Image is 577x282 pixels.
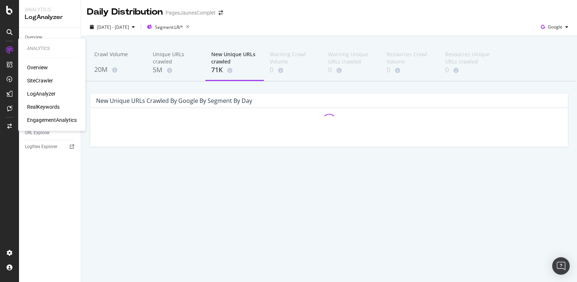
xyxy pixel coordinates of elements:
[219,10,223,15] div: arrow-right-arrow-left
[328,51,375,65] div: Warning Unique URLs crawled
[94,65,141,74] div: 20M
[25,34,42,41] div: Overview
[445,65,492,75] div: 0
[328,65,375,75] div: 0
[211,65,258,75] div: 71K
[27,46,77,52] div: Analytics
[153,65,200,75] div: 5M
[25,13,75,22] div: LogAnalyzer
[155,24,183,30] span: Segment: LR/*
[27,77,53,84] a: SiteCrawler
[211,51,258,65] div: New Unique URLs crawled
[25,6,75,13] div: Analytics
[166,9,216,16] div: PagesJaunesComplet
[270,65,316,75] div: 0
[144,21,192,33] button: Segment:LR/*
[445,51,492,65] div: Resources Unique URLs crawled
[25,129,50,137] div: URL Explorer
[87,21,138,33] button: [DATE] - [DATE]
[552,257,570,275] div: Open Intercom Messenger
[548,24,562,30] span: Google
[27,103,60,111] a: RealKeywords
[270,51,316,65] div: Warning Crawl Volume
[25,34,76,41] a: Overview
[97,24,129,30] span: [DATE] - [DATE]
[96,97,252,104] div: New Unique URLs crawled by google by Segment by Day
[538,21,571,33] button: Google
[153,51,200,65] div: Unique URLs crawled
[27,64,48,71] a: Overview
[27,116,77,124] a: EngagementAnalytics
[387,51,433,65] div: Resources Crawl Volume
[387,65,433,75] div: 0
[25,143,57,151] div: Logfiles Explorer
[25,143,76,151] a: Logfiles Explorer
[27,90,56,97] a: LogAnalyzer
[25,129,76,137] a: URL Explorer
[94,51,141,65] div: Crawl Volume
[87,6,163,18] div: Daily Distribution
